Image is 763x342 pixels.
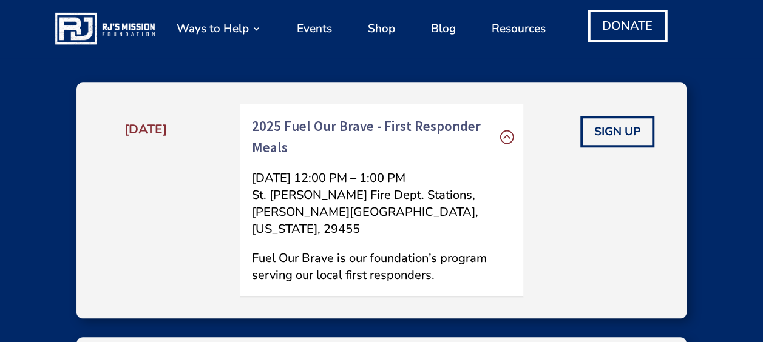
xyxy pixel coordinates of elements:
input: Active or Former First Responder [3,135,11,142]
span: Supportive Business [14,178,98,190]
a: DONATE [588,10,667,42]
a: Resources [491,5,545,52]
input: Family Member of Above [3,150,11,158]
input: Active or Former Military [3,119,11,127]
input: Supportive Business [3,180,11,188]
p: Fuel Our Brave is our foundation’s program serving our local first responders. [252,250,512,284]
a: SIGN UP [580,116,654,147]
a: Events [297,5,332,52]
span: Supportive Individual [14,163,101,175]
h5: 2025 Fuel Our Brave - First Responder Meals [252,116,512,158]
a: Blog [431,5,456,52]
span: Active or Former Military [14,118,117,130]
span: Active or Former First Responder [14,133,151,145]
input: Supportive Individual [3,165,11,173]
a: Shop [368,5,395,52]
span: Family Member of Above [14,148,116,160]
a: Ways to Help [177,5,261,52]
p: [DATE] 12:00 PM – 1:00 PM St. [PERSON_NAME] Fire Dept. Stations, [PERSON_NAME][GEOGRAPHIC_DATA], ... [252,170,512,250]
strong: [DATE] [124,121,167,138]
